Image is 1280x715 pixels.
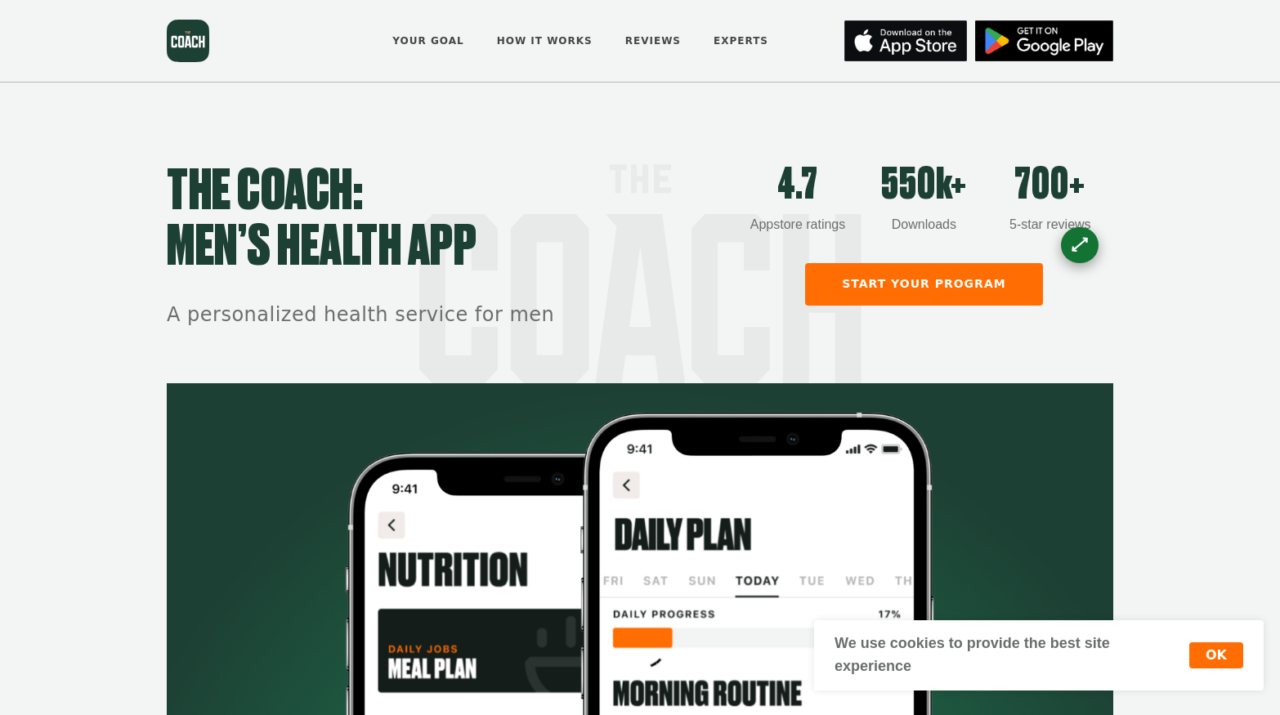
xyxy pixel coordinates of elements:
a: Experts [708,24,774,59]
img: the coach logo [167,20,209,62]
a: the Coach homepage [167,20,209,62]
div: Appstore ratings [735,215,861,235]
img: App Store button [975,20,1113,61]
div: 4.7 [735,164,861,207]
div: 700+ [987,164,1113,207]
h2: A personalized health service for men [167,302,735,329]
button: OK [1189,642,1243,668]
img: App Store button [844,20,967,61]
div: Downloads [861,215,987,235]
a: Reviews [620,24,687,59]
div: We use cookies to provide the best site experience [835,632,1189,678]
div: 550k+ [861,164,987,207]
div: ⟷ [1065,230,1094,259]
a: How it works [491,24,598,59]
a: Your goal [387,24,469,59]
h1: THE COACH: men’s health app [167,164,735,275]
a: Start your program [805,263,1043,306]
div: 5-star reviews [987,215,1113,235]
